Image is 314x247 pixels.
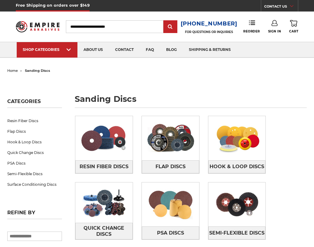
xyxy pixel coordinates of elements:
[181,19,237,28] a: [PHONE_NUMBER]
[7,98,62,108] h5: Categories
[243,29,260,33] span: Reorder
[7,137,62,147] a: Hook & Loop Discs
[155,162,186,172] span: Flap Discs
[80,162,128,172] span: Resin Fiber Discs
[289,20,298,33] a: Cart
[142,160,199,173] a: Flap Discs
[268,29,281,33] span: Sign In
[7,158,62,169] a: PSA Discs
[7,210,62,219] h5: Refine by
[142,184,199,225] img: PSA Discs
[77,42,109,58] a: about us
[264,3,298,12] a: CONTACT US
[140,42,160,58] a: faq
[25,68,50,73] span: sanding discs
[160,42,183,58] a: blog
[7,68,18,73] a: home
[75,160,133,173] a: Resin Fiber Discs
[7,169,62,179] a: Semi-Flexible Discs
[7,126,62,137] a: Flap Discs
[16,18,60,35] img: Empire Abrasives
[75,95,307,108] h1: sanding discs
[181,30,237,34] p: FOR QUESTIONS OR INQUIRIES
[208,184,266,225] img: Semi-Flexible Discs
[208,160,266,173] a: Hook & Loop Discs
[183,42,237,58] a: shipping & returns
[23,47,71,52] div: SHOP CATEGORIES
[208,118,266,159] img: Hook & Loop Discs
[75,118,133,159] img: Resin Fiber Discs
[243,20,260,33] a: Reorder
[157,228,184,238] span: PSA Discs
[7,115,62,126] a: Resin Fiber Discs
[142,226,199,239] a: PSA Discs
[7,147,62,158] a: Quick Change Discs
[76,223,132,239] span: Quick Change Discs
[142,118,199,159] img: Flap Discs
[289,29,298,33] span: Cart
[164,21,176,33] input: Submit
[75,223,133,239] a: Quick Change Discs
[109,42,140,58] a: contact
[208,226,266,239] a: Semi-Flexible Discs
[7,179,62,190] a: Surface Conditioning Discs
[75,182,133,223] img: Quick Change Discs
[210,162,264,172] span: Hook & Loop Discs
[209,228,265,238] span: Semi-Flexible Discs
